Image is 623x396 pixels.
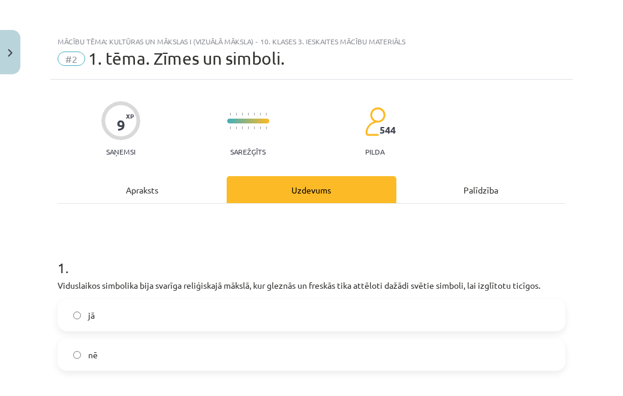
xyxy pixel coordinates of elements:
div: Uzdevums [227,176,396,203]
img: icon-short-line-57e1e144782c952c97e751825c79c345078a6d821885a25fce030b3d8c18986b.svg [230,113,231,116]
span: jā [88,309,95,322]
div: Palīdzība [396,176,565,203]
p: pilda [365,147,384,156]
img: icon-close-lesson-0947bae3869378f0d4975bcd49f059093ad1ed9edebbc8119c70593378902aed.svg [8,49,13,57]
span: XP [126,113,134,119]
img: icon-short-line-57e1e144782c952c97e751825c79c345078a6d821885a25fce030b3d8c18986b.svg [248,126,249,129]
span: 544 [380,125,396,135]
img: icon-short-line-57e1e144782c952c97e751825c79c345078a6d821885a25fce030b3d8c18986b.svg [248,113,249,116]
img: icon-short-line-57e1e144782c952c97e751825c79c345078a6d821885a25fce030b3d8c18986b.svg [230,126,231,129]
img: icon-short-line-57e1e144782c952c97e751825c79c345078a6d821885a25fce030b3d8c18986b.svg [236,113,237,116]
img: icon-short-line-57e1e144782c952c97e751825c79c345078a6d821885a25fce030b3d8c18986b.svg [266,126,267,129]
img: icon-short-line-57e1e144782c952c97e751825c79c345078a6d821885a25fce030b3d8c18986b.svg [266,113,267,116]
img: students-c634bb4e5e11cddfef0936a35e636f08e4e9abd3cc4e673bd6f9a4125e45ecb1.svg [365,107,386,137]
span: nē [88,349,98,361]
span: #2 [58,52,85,66]
p: Saņemsi [101,147,140,156]
h1: 1 . [58,238,565,276]
img: icon-short-line-57e1e144782c952c97e751825c79c345078a6d821885a25fce030b3d8c18986b.svg [254,113,255,116]
img: icon-short-line-57e1e144782c952c97e751825c79c345078a6d821885a25fce030b3d8c18986b.svg [242,126,243,129]
img: icon-short-line-57e1e144782c952c97e751825c79c345078a6d821885a25fce030b3d8c18986b.svg [236,126,237,129]
span: 1. tēma. Zīmes un simboli. [88,49,285,68]
img: icon-short-line-57e1e144782c952c97e751825c79c345078a6d821885a25fce030b3d8c18986b.svg [242,113,243,116]
div: Mācību tēma: Kultūras un mākslas i (vizuālā māksla) - 10. klases 3. ieskaites mācību materiāls [58,37,565,46]
p: Sarežģīts [230,147,266,156]
input: jā [73,312,81,319]
div: 9 [117,117,125,134]
div: Apraksts [58,176,227,203]
img: icon-short-line-57e1e144782c952c97e751825c79c345078a6d821885a25fce030b3d8c18986b.svg [260,113,261,116]
img: icon-short-line-57e1e144782c952c97e751825c79c345078a6d821885a25fce030b3d8c18986b.svg [254,126,255,129]
input: nē [73,351,81,359]
p: Viduslaikos simbolika bija svarīga reliģiskajā mākslā, kur gleznās un freskās tika attēloti dažād... [58,279,565,292]
img: icon-short-line-57e1e144782c952c97e751825c79c345078a6d821885a25fce030b3d8c18986b.svg [260,126,261,129]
